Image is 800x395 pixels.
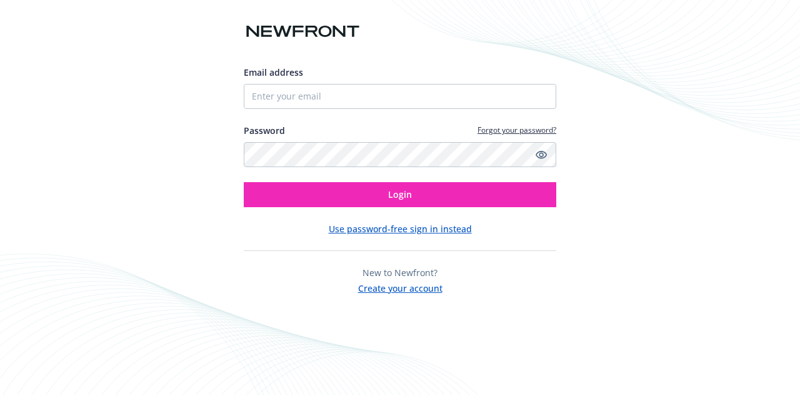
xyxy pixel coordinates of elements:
[362,267,437,279] span: New to Newfront?
[244,142,556,167] input: Enter your password
[358,279,442,295] button: Create your account
[244,124,285,137] label: Password
[534,147,549,162] a: Show password
[388,188,412,200] span: Login
[244,66,303,78] span: Email address
[329,222,472,235] button: Use password-free sign in instead
[477,125,556,135] a: Forgot your password?
[244,84,556,109] input: Enter your email
[244,182,556,207] button: Login
[244,21,362,43] img: Newfront logo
